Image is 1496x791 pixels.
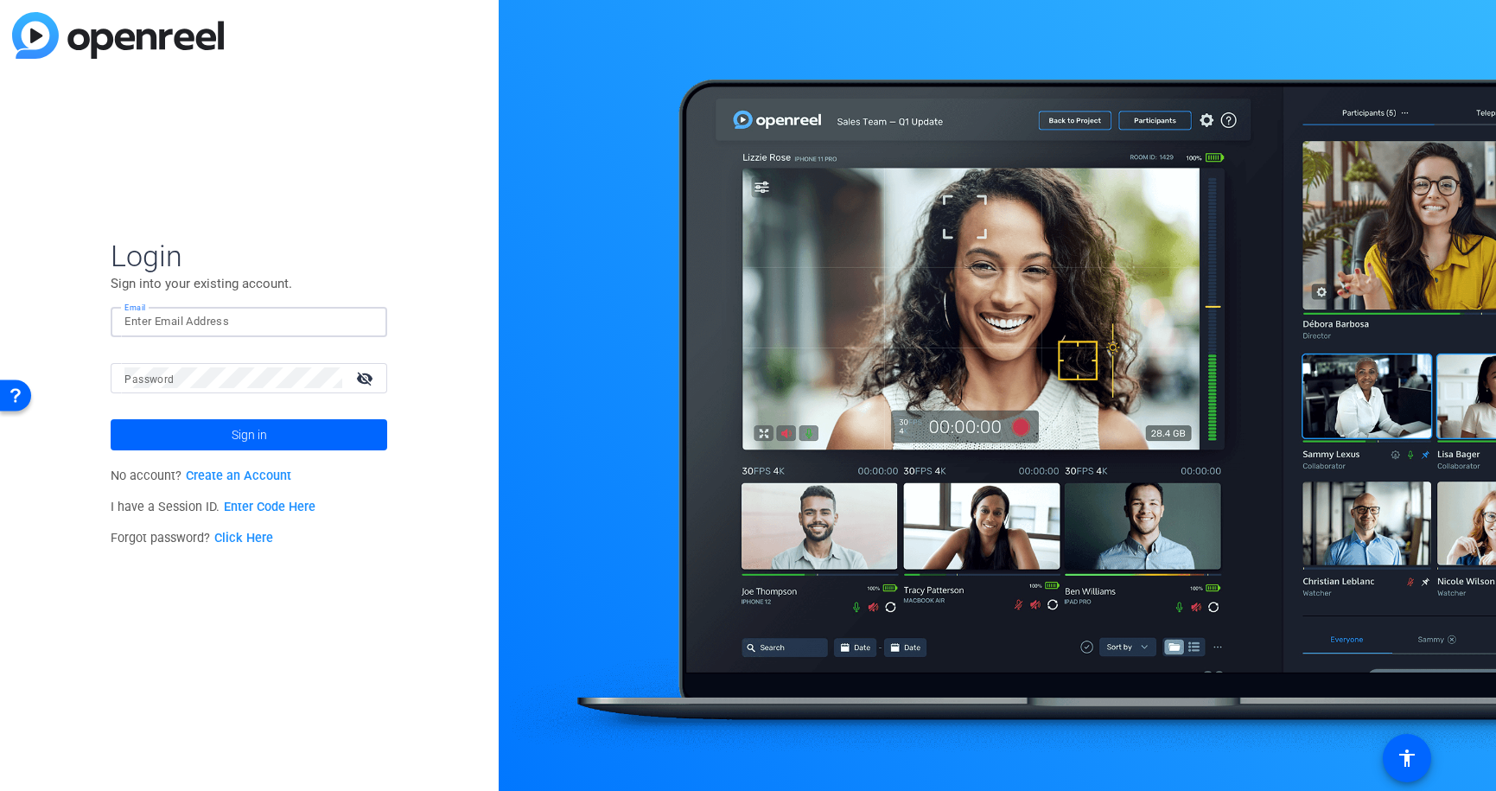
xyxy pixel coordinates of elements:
[111,419,387,450] button: Sign in
[124,303,146,312] mat-label: Email
[12,12,224,59] img: blue-gradient.svg
[111,500,315,514] span: I have a Session ID.
[224,500,315,514] a: Enter Code Here
[124,311,373,332] input: Enter Email Address
[346,366,387,391] mat-icon: visibility_off
[232,413,267,456] span: Sign in
[186,469,291,483] a: Create an Account
[111,238,387,274] span: Login
[214,531,273,545] a: Click Here
[111,469,291,483] span: No account?
[111,531,273,545] span: Forgot password?
[1397,748,1417,769] mat-icon: accessibility
[111,274,387,293] p: Sign into your existing account.
[124,373,174,386] mat-label: Password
